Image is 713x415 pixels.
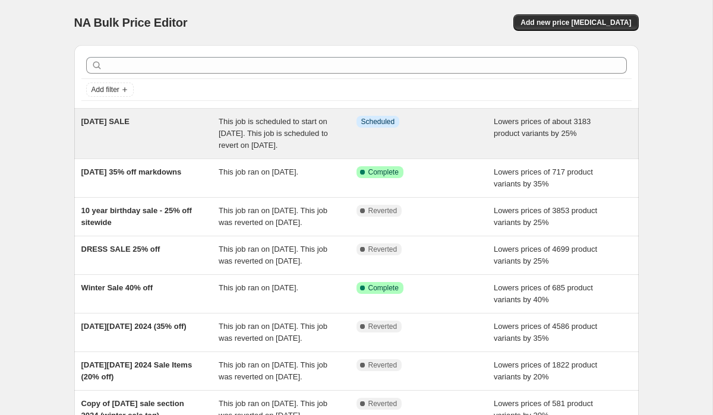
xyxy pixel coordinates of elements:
span: Lowers prices of 1822 product variants by 20% [494,360,597,381]
span: Reverted [368,322,397,331]
span: Complete [368,283,399,293]
span: 10 year birthday sale - 25% off sitewide [81,206,192,227]
span: This job ran on [DATE]. [219,283,298,292]
span: Lowers prices of 717 product variants by 35% [494,167,593,188]
span: Lowers prices of 4586 product variants by 35% [494,322,597,343]
span: Lowers prices of 4699 product variants by 25% [494,245,597,265]
span: [DATE][DATE] 2024 Sale Items (20% off) [81,360,193,381]
button: Add filter [86,83,134,97]
span: Winter Sale 40% off [81,283,153,292]
span: [DATE] 35% off markdowns [81,167,182,176]
span: This job ran on [DATE]. This job was reverted on [DATE]. [219,322,327,343]
span: Reverted [368,360,397,370]
span: Lowers prices of 3853 product variants by 25% [494,206,597,227]
span: This job ran on [DATE]. This job was reverted on [DATE]. [219,206,327,227]
span: Reverted [368,399,397,408]
span: Complete [368,167,399,177]
span: Add filter [92,85,119,94]
span: Lowers prices of 685 product variants by 40% [494,283,593,304]
span: This job is scheduled to start on [DATE]. This job is scheduled to revert on [DATE]. [219,117,328,150]
span: [DATE][DATE] 2024 (35% off) [81,322,187,331]
span: This job ran on [DATE]. This job was reverted on [DATE]. [219,360,327,381]
span: NA Bulk Price Editor [74,16,188,29]
span: Lowers prices of about 3183 product variants by 25% [494,117,591,138]
span: Reverted [368,245,397,254]
span: Add new price [MEDICAL_DATA] [520,18,631,27]
span: [DATE] SALE [81,117,130,126]
span: This job ran on [DATE]. [219,167,298,176]
span: Reverted [368,206,397,216]
button: Add new price [MEDICAL_DATA] [513,14,638,31]
span: This job ran on [DATE]. This job was reverted on [DATE]. [219,245,327,265]
span: Scheduled [361,117,395,126]
span: DRESS SALE 25% off [81,245,160,254]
